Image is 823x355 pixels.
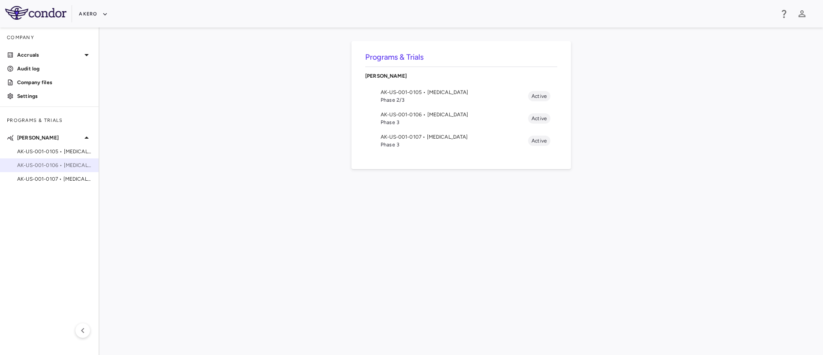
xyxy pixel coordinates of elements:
span: Active [528,137,550,145]
span: AK-US-001-0105 • [MEDICAL_DATA] [381,88,528,96]
p: Audit log [17,65,92,73]
span: Phase 3 [381,118,528,126]
li: AK-US-001-0105 • [MEDICAL_DATA]Phase 2/3Active [365,85,557,107]
span: Active [528,92,550,100]
span: AK-US-001-0105 • [MEDICAL_DATA] [17,148,92,155]
li: AK-US-001-0106 • [MEDICAL_DATA]Phase 3Active [365,107,557,130]
button: Akero [79,7,108,21]
span: Phase 3 [381,141,528,149]
p: Company files [17,79,92,86]
div: [PERSON_NAME] [365,67,557,85]
span: Active [528,115,550,122]
p: Accruals [17,51,81,59]
h6: Programs & Trials [365,52,557,63]
span: AK-US-001-0106 • [MEDICAL_DATA] [17,161,92,169]
span: AK-US-001-0107 • [MEDICAL_DATA] [17,175,92,183]
span: AK-US-001-0107 • [MEDICAL_DATA] [381,133,528,141]
li: AK-US-001-0107 • [MEDICAL_DATA]Phase 3Active [365,130,557,152]
p: Settings [17,92,92,100]
span: AK-US-001-0106 • [MEDICAL_DATA] [381,111,528,118]
p: [PERSON_NAME] [17,134,81,142]
img: logo-full-SnFGN8VE.png [5,6,66,20]
span: Phase 2/3 [381,96,528,104]
p: [PERSON_NAME] [365,72,557,80]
